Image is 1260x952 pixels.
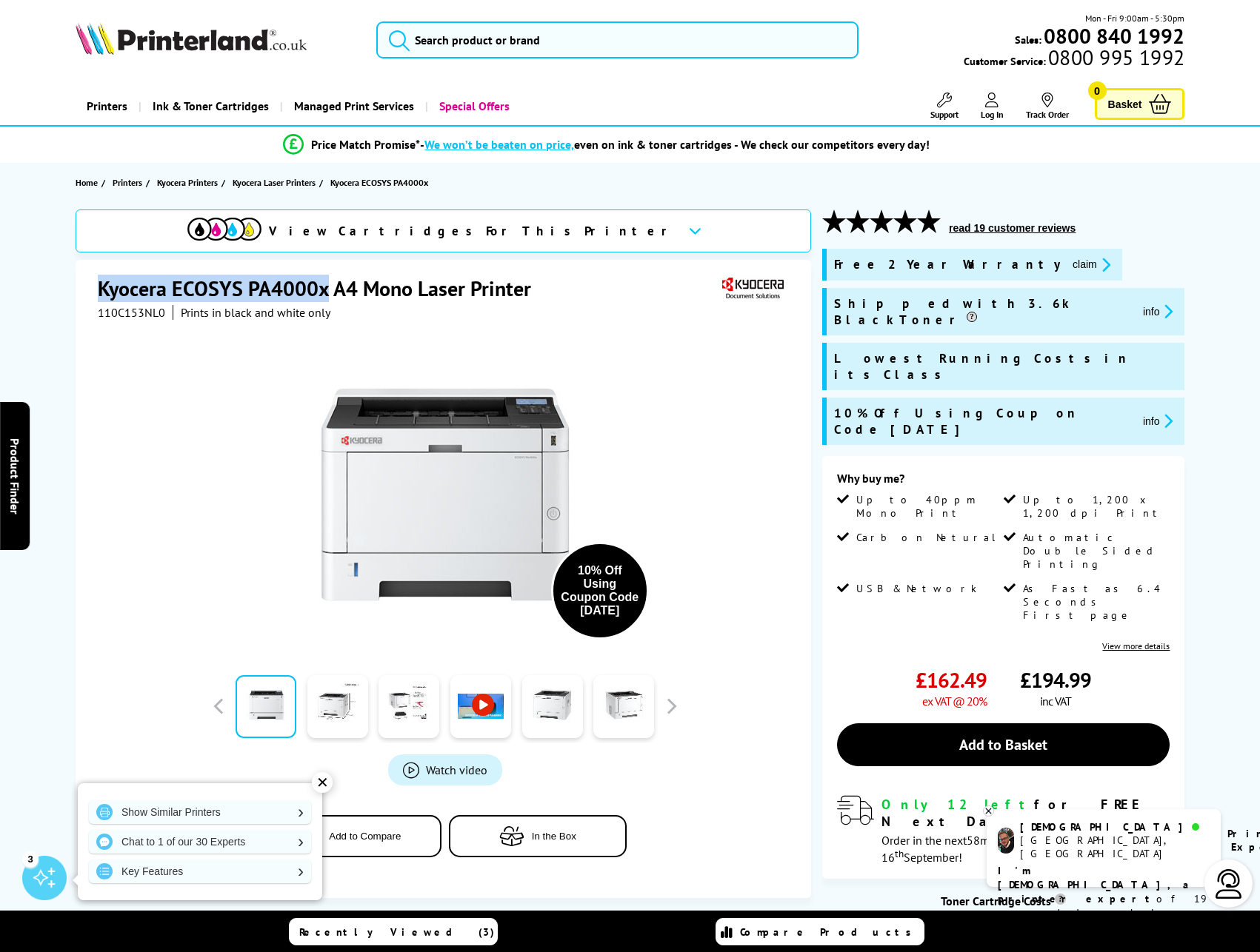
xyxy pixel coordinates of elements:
[233,175,316,190] span: Kyocera Laser Printers
[1023,582,1167,622] span: As Fast as 6.4 Seconds First page
[967,833,990,848] span: 58m
[449,815,627,857] button: In the Box
[834,256,1061,273] span: Free 2 Year Warranty
[139,87,280,125] a: Ink & Toner Cartridges
[856,493,1000,520] span: Up to 40ppm Mono Print
[930,109,959,120] span: Support
[98,275,546,302] h1: Kyocera ECOSYS PA4000x A4 Mono Laser Printer
[157,175,221,190] a: Kyocera Printers
[930,93,959,120] a: Support
[1026,93,1069,120] a: Track Order
[330,175,428,190] span: Kyocera ECOSYS PA4000x
[300,349,590,640] img: Kyocera ECOSYS PA4000x
[157,175,218,190] span: Kyocera Printers
[881,796,1170,830] div: for FREE Next Day Delivery
[1044,22,1184,50] b: 0800 840 1992
[1068,256,1115,273] button: promo-description
[981,93,1004,120] a: Log In
[264,815,441,857] button: Add to Compare
[329,831,401,842] span: Add to Compare
[22,851,39,867] div: 3
[312,772,333,793] div: ✕
[153,87,269,125] span: Ink & Toner Cartridges
[561,564,639,617] div: 10% Off Using Coupon Code [DATE]
[330,175,432,190] a: Kyocera ECOSYS PA4000x
[895,847,904,860] sup: th
[181,305,330,320] i: Prints in black and white only
[998,864,1193,905] b: I'm [DEMOGRAPHIC_DATA], a printer expert
[425,87,521,125] a: Special Offers
[269,223,676,239] span: View Cartridges For This Printer
[376,21,859,58] input: Search product or brand
[998,864,1210,948] p: of 19 years! I can help you choose the right product
[834,295,1131,328] span: Shipped with 3.6k Black Toner
[1102,640,1170,651] a: View more details
[187,218,261,241] img: cmyk-icon.svg
[944,221,1080,235] button: read 19 customer reviews
[1139,412,1178,429] button: promo-description
[1041,29,1184,43] a: 0800 840 1992
[837,723,1170,766] a: Add to Basket
[113,175,146,190] a: Printers
[98,305,165,320] span: 110C153NL0
[1046,50,1184,64] span: 0800 995 1992
[76,175,101,190] a: Home
[280,87,425,125] a: Managed Print Services
[289,918,498,945] a: Recently Viewed (3)
[716,918,924,945] a: Compare Products
[922,694,987,708] span: ex VAT @ 20%
[1214,869,1244,899] img: user-headset-light.svg
[881,796,1034,813] span: Only 12 left
[1085,11,1184,25] span: Mon - Fri 9:00am - 5:30pm
[388,754,502,785] a: Product_All_Videos
[76,22,307,55] img: Printerland Logo
[916,666,987,694] span: £162.49
[76,175,98,190] span: Home
[76,22,359,58] a: Printerland Logo
[998,828,1014,854] img: chris-livechat.png
[837,796,1170,864] div: modal_delivery
[740,925,919,939] span: Compare Products
[89,830,311,854] a: Chat to 1 of our 30 Experts
[299,925,495,939] span: Recently Viewed (3)
[834,405,1131,438] span: 10% Off Using Coupon Code [DATE]
[426,762,487,777] span: Watch video
[1020,820,1209,834] div: [DEMOGRAPHIC_DATA]
[837,471,1170,493] div: Why buy me?
[1020,666,1091,694] span: £194.99
[89,859,311,883] a: Key Features
[1139,303,1178,320] button: promo-description
[834,350,1177,383] span: Lowest Running Costs in its Class
[233,175,319,190] a: Kyocera Laser Printers
[981,109,1004,120] span: Log In
[856,582,977,595] span: USB & Network
[1015,33,1041,47] span: Sales:
[89,800,311,824] a: Show Similar Printers
[45,132,1169,158] li: modal_Promise
[7,438,22,514] span: Product Finder
[1108,94,1142,114] span: Basket
[856,531,997,544] span: Carbon Netural
[719,275,787,302] img: Kyocera
[822,894,1184,908] div: Toner Cartridge Costs
[532,831,576,842] span: In the Box
[1095,88,1185,120] a: Basket 0
[881,833,1108,865] span: Order in the next for Free Delivery [DATE] 16 September!
[964,50,1184,68] span: Customer Service:
[1040,694,1071,708] span: inc VAT
[76,87,139,125] a: Printers
[1088,81,1107,100] span: 0
[1020,834,1209,860] div: [GEOGRAPHIC_DATA], [GEOGRAPHIC_DATA]
[424,137,574,152] span: We won’t be beaten on price,
[113,175,142,190] span: Printers
[420,137,930,152] div: - even on ink & toner cartridges - We check our competitors every day!
[1023,531,1167,571] span: Automatic Double Sided Printing
[1023,493,1167,520] span: Up to 1,200 x 1,200 dpi Print
[311,137,420,152] span: Price Match Promise*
